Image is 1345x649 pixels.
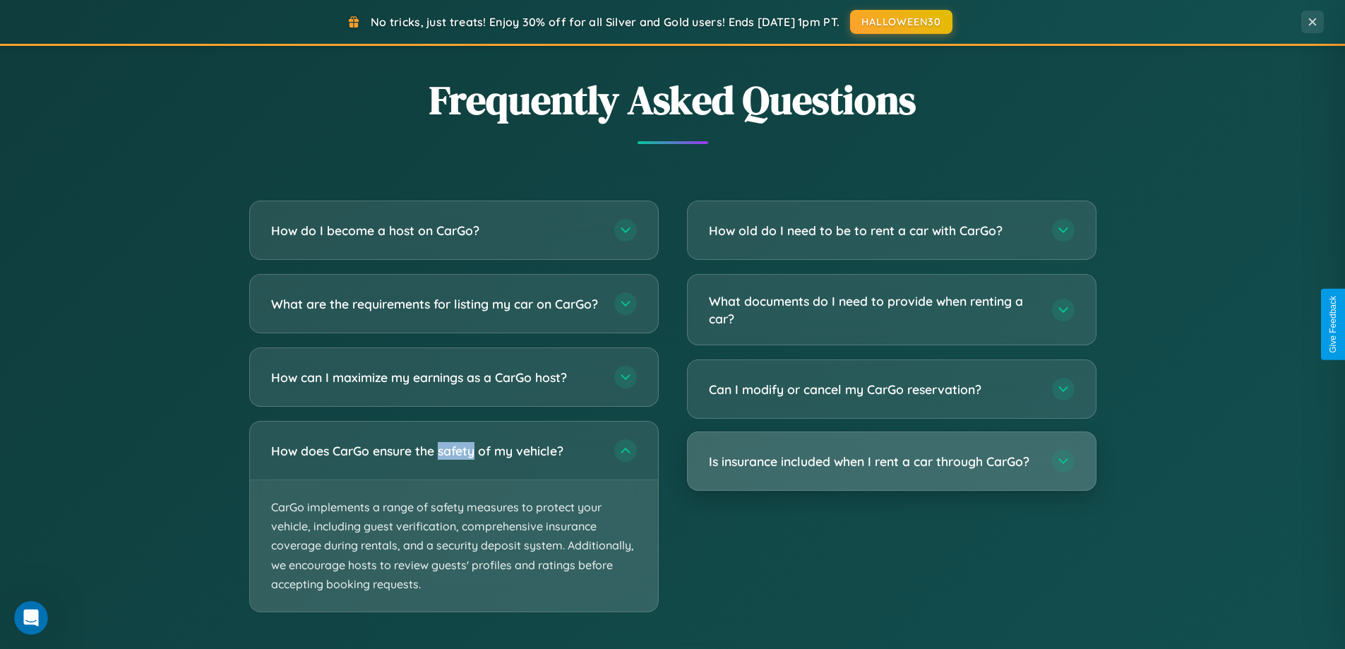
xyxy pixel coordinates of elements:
p: CarGo implements a range of safety measures to protect your vehicle, including guest verification... [250,480,658,612]
h2: Frequently Asked Questions [249,73,1096,127]
h3: How old do I need to be to rent a car with CarGo? [709,222,1038,239]
button: HALLOWEEN30 [850,10,952,34]
div: Give Feedback [1328,296,1338,353]
span: No tricks, just treats! Enjoy 30% off for all Silver and Gold users! Ends [DATE] 1pm PT. [371,15,839,29]
h3: How does CarGo ensure the safety of my vehicle? [271,442,600,460]
h3: Is insurance included when I rent a car through CarGo? [709,453,1038,470]
h3: What documents do I need to provide when renting a car? [709,292,1038,327]
h3: How do I become a host on CarGo? [271,222,600,239]
h3: Can I modify or cancel my CarGo reservation? [709,381,1038,398]
h3: How can I maximize my earnings as a CarGo host? [271,369,600,386]
iframe: Intercom live chat [14,601,48,635]
h3: What are the requirements for listing my car on CarGo? [271,295,600,313]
